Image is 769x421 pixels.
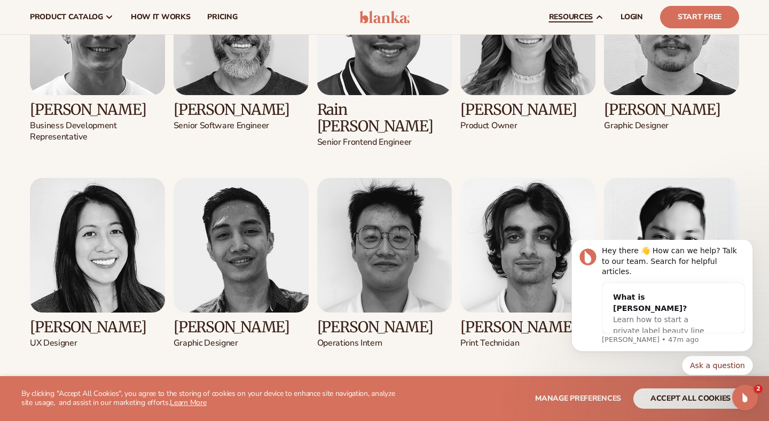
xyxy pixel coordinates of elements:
img: Profile image for Lee [24,9,41,26]
span: How It Works [131,13,191,21]
p: Print Technician [460,338,595,349]
div: Quick reply options [16,116,198,135]
img: Shopify Image 21 [460,178,595,313]
img: Shopify Image 22 [604,178,739,313]
p: Senior Frontend Engineer [317,137,452,148]
div: Hey there 👋 How can we help? Talk to our team. Search for helpful articles. [46,6,190,37]
a: Start Free [660,6,739,28]
h3: [PERSON_NAME] [604,102,739,118]
iframe: Intercom notifications message [555,240,769,381]
div: Message content [46,6,190,93]
p: Senior Software Engineer [174,120,309,131]
h3: [PERSON_NAME] [460,102,595,118]
div: What is [PERSON_NAME]? [58,52,157,74]
p: Product Owner [460,120,595,131]
h3: [PERSON_NAME] [460,319,595,336]
h3: [PERSON_NAME] [30,102,165,118]
img: logo [359,11,410,24]
p: Graphic Designer [604,120,739,131]
p: By clicking "Accept All Cookies", you agree to the storing of cookies on your device to enhance s... [21,389,402,408]
span: Manage preferences [535,393,621,403]
img: Shopify Image 18 [30,178,165,313]
p: Business Development Representative [30,120,165,143]
span: resources [549,13,593,21]
h3: Rain [PERSON_NAME] [317,102,452,135]
iframe: Intercom live chat [732,385,758,410]
button: accept all cookies [633,388,748,409]
span: 2 [754,385,763,393]
p: Operations Intern [317,338,452,349]
p: Message from Lee, sent 47m ago [46,95,190,105]
h3: [PERSON_NAME] [174,319,309,336]
div: What is [PERSON_NAME]?Learn how to start a private label beauty line with [PERSON_NAME] [47,43,168,116]
span: Learn how to start a private label beauty line with [PERSON_NAME] [58,75,149,106]
button: Quick reply: Ask a question [127,116,198,135]
span: product catalog [30,13,103,21]
span: pricing [207,13,237,21]
img: Shopify Image 20 [317,178,452,313]
a: Learn More [170,397,206,408]
p: Graphic Designer [174,338,309,349]
h3: [PERSON_NAME] [317,319,452,336]
h3: [PERSON_NAME] [174,102,309,118]
button: Manage preferences [535,388,621,409]
span: LOGIN [621,13,643,21]
p: UX Designer [30,338,165,349]
h3: [PERSON_NAME] [30,319,165,336]
img: Shopify Image 19 [174,178,309,313]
